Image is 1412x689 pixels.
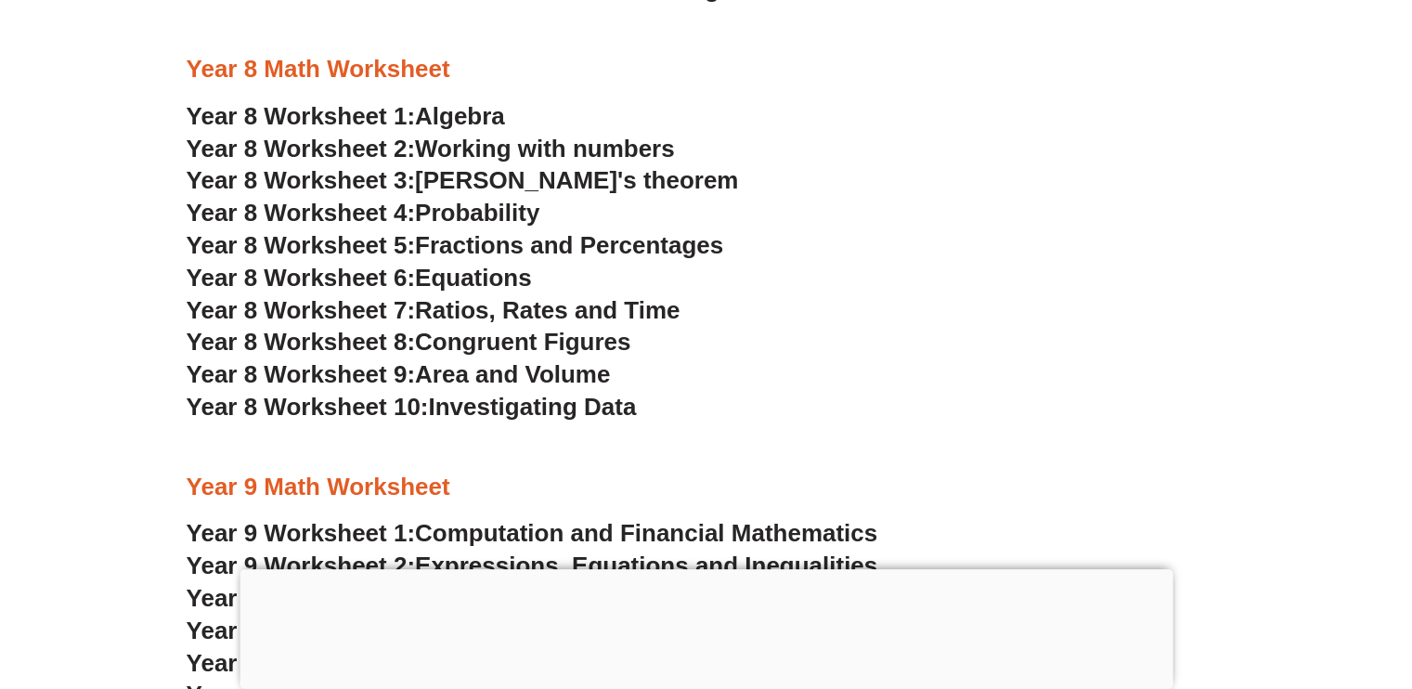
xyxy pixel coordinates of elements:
[415,296,680,324] span: Ratios, Rates and Time
[187,393,637,421] a: Year 8 Worksheet 10:Investigating Data
[415,328,630,356] span: Congruent Figures
[187,231,416,259] span: Year 8 Worksheet 5:
[187,584,416,612] span: Year 9 Worksheet 3:
[240,569,1172,684] iframe: Advertisement
[187,519,416,547] span: Year 9 Worksheet 1:
[187,649,872,677] a: Year 9 Worksheet 5: Length, Area, Surface Area and Volume
[187,393,429,421] span: Year 8 Worksheet 10:
[187,135,675,162] a: Year 8 Worksheet 2:Working with numbers
[187,102,416,130] span: Year 8 Worksheet 1:
[415,360,610,388] span: Area and Volume
[187,552,878,579] a: Year 9 Worksheet 2:Expressions, Equations and Inequalities
[187,360,611,388] a: Year 8 Worksheet 9:Area and Volume
[415,264,532,292] span: Equations
[187,166,739,194] a: Year 8 Worksheet 3:[PERSON_NAME]'s theorem
[1103,480,1412,689] iframe: Chat Widget
[187,617,659,644] a: Year 9 Worksheet 4: Linear Relationships
[187,296,416,324] span: Year 8 Worksheet 7:
[187,102,505,130] a: Year 8 Worksheet 1:Algebra
[187,584,676,612] a: Year 9 Worksheet 3:Right-angled Triangles
[415,135,675,162] span: Working with numbers
[415,519,877,547] span: Computation and Financial Mathematics
[187,166,416,194] span: Year 8 Worksheet 3:
[187,135,416,162] span: Year 8 Worksheet 2:
[187,328,631,356] a: Year 8 Worksheet 8:Congruent Figures
[187,519,878,547] a: Year 9 Worksheet 1:Computation and Financial Mathematics
[187,199,540,227] a: Year 8 Worksheet 4:Probability
[187,360,416,388] span: Year 8 Worksheet 9:
[187,472,1226,503] h3: Year 9 Math Worksheet
[187,296,680,324] a: Year 8 Worksheet 7:Ratios, Rates and Time
[415,199,539,227] span: Probability
[187,264,416,292] span: Year 8 Worksheet 6:
[187,328,416,356] span: Year 8 Worksheet 8:
[187,264,532,292] a: Year 8 Worksheet 6:Equations
[187,231,724,259] a: Year 8 Worksheet 5:Fractions and Percentages
[187,54,1226,85] h3: Year 8 Math Worksheet
[187,199,416,227] span: Year 8 Worksheet 4:
[428,393,636,421] span: Investigating Data
[415,552,877,579] span: Expressions, Equations and Inequalities
[415,166,738,194] span: [PERSON_NAME]'s theorem
[415,102,505,130] span: Algebra
[187,552,416,579] span: Year 9 Worksheet 2:
[415,231,723,259] span: Fractions and Percentages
